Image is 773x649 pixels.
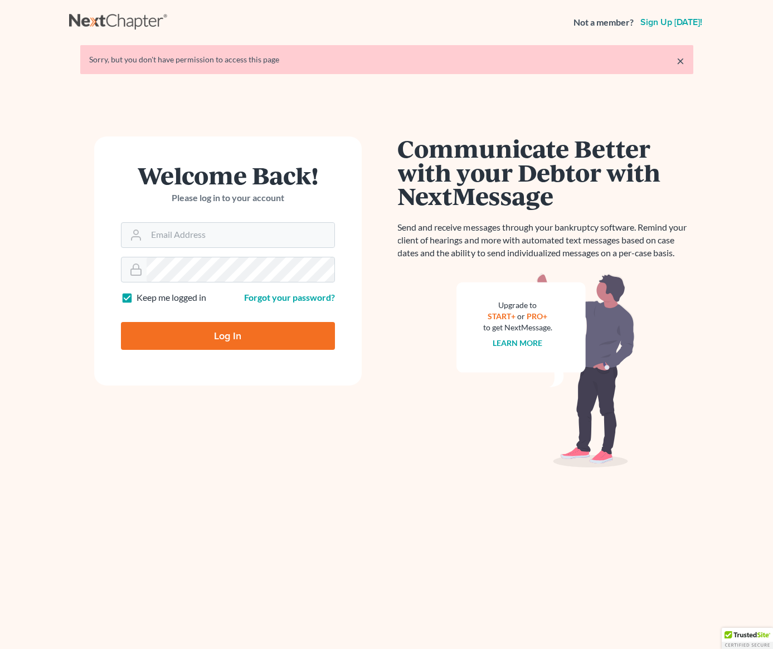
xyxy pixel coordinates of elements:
div: Sorry, but you don't have permission to access this page [89,54,684,65]
img: nextmessage_bg-59042aed3d76b12b5cd301f8e5b87938c9018125f34e5fa2b7a6b67550977c72.svg [456,273,635,468]
p: Please log in to your account [121,192,335,204]
h1: Welcome Back! [121,163,335,187]
input: Email Address [147,223,334,247]
a: Forgot your password? [244,292,335,302]
h1: Communicate Better with your Debtor with NextMessage [398,136,693,208]
a: Sign up [DATE]! [638,18,704,27]
label: Keep me logged in [137,291,206,304]
div: to get NextMessage. [483,322,552,333]
strong: Not a member? [573,16,634,29]
a: PRO+ [527,311,547,321]
input: Log In [121,322,335,350]
div: Upgrade to [483,300,552,311]
p: Send and receive messages through your bankruptcy software. Remind your client of hearings and mo... [398,221,693,260]
span: or [517,311,525,321]
div: TrustedSite Certified [722,628,773,649]
a: × [677,54,684,67]
a: Learn more [493,338,542,348]
a: START+ [488,311,516,321]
